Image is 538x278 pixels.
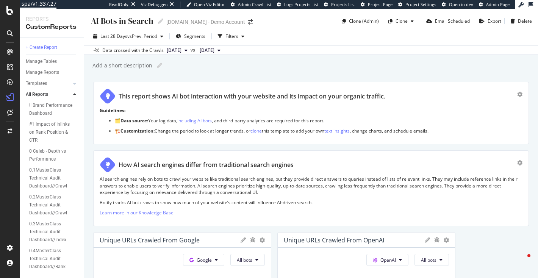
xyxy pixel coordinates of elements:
[29,166,78,190] a: 0.1MasterClass Technical Audit Dashboard//Crawl
[512,252,530,270] iframe: Intercom live chat
[230,254,265,266] button: All bots
[29,247,78,271] a: 0.4MasterClass Technical Audit Dashboard//Rank
[29,220,75,244] div: 0.3MasterClass Technical Audit Dashboard//Index
[197,257,212,263] span: Google
[90,30,166,42] button: Last 28 DaysvsPrev. Period
[127,33,157,39] span: vs Prev. Period
[93,150,529,226] div: How AI search engines differ from traditional search enginesAI search engines rely on bots to cra...
[115,128,522,134] p: 🏗️ Change the period to look at longer trends, or this template to add your own , change charts, ...
[284,236,384,244] div: Unique URLs Crawled from OpenAI
[479,2,510,8] a: Admin Page
[231,2,271,8] a: Admin Crawl List
[215,30,247,42] button: Filters
[26,23,78,31] div: CustomReports
[385,15,417,27] button: Clone
[200,47,214,54] span: 2025 Aug. 11th
[100,236,200,244] div: Unique URLs Crawled from Google
[324,128,350,134] a: text insights
[237,257,252,263] span: All bots
[435,18,470,24] div: Email Scheduled
[508,15,532,27] button: Delete
[449,2,473,7] span: Open in dev
[26,91,48,98] div: All Reports
[421,257,436,263] span: All bots
[518,18,532,24] div: Delete
[173,30,208,42] button: Segments
[186,2,225,8] a: Open Viz Editor
[120,128,155,134] strong: Customization:
[115,117,522,124] p: 🗂️ Your log data, , and third-party analytics are required for this report.
[119,161,294,169] div: How AI search engines differ from traditional search engines
[109,2,130,8] div: ReadOnly:
[366,254,408,266] button: OpenAI
[164,46,191,55] button: [DATE]
[476,15,501,27] button: Export
[250,128,262,134] a: clone
[158,19,163,24] i: Edit report name
[380,257,396,263] span: OpenAI
[339,15,379,27] button: Clone (Admin)
[157,63,162,68] i: Edit report name
[26,69,78,77] a: Manage Reports
[324,2,355,8] a: Projects List
[194,2,225,7] span: Open Viz Editor
[92,62,152,69] div: Add a short description
[361,2,393,8] a: Project Page
[167,47,181,54] span: 2025 Sep. 8th
[26,44,78,52] a: + Create Report
[183,254,224,266] button: Google
[29,193,75,217] div: 0.2MasterClass Technical Audit Dashboard//Crawl
[29,102,74,117] div: !! Brand Performance Dashboard
[517,92,522,97] div: gear
[120,117,148,124] strong: Data source:
[488,18,501,24] div: Export
[414,254,449,266] button: All bots
[100,107,125,114] strong: Guidelines:
[197,46,224,55] button: [DATE]
[100,33,127,39] span: Last 28 Days
[119,92,385,101] div: This report shows AI bot interaction with your website and its impact on your organic traffic.
[29,147,78,163] a: 0 Caleb - Depth vs Performance
[284,2,318,7] span: Logs Projects List
[102,47,164,54] div: Data crossed with the Crawls
[250,237,256,242] div: bug
[166,18,245,26] div: [DOMAIN_NAME] - Demo Account
[26,58,57,66] div: Manage Tables
[29,147,73,163] div: 0 Caleb - Depth vs Performance
[93,82,529,144] div: This report shows AI bot interaction with your website and its impact on your organic traffic.Gui...
[29,193,78,217] a: 0.2MasterClass Technical Audit Dashboard//Crawl
[442,2,473,8] a: Open in dev
[486,2,510,7] span: Admin Page
[29,120,75,144] div: #1 Impact of Inlinks on Rank Position & CTR
[26,91,71,98] a: All Reports
[248,19,253,25] div: arrow-right-arrow-left
[434,237,440,242] div: bug
[29,120,78,144] a: #1 Impact of Inlinks on Rank Position & CTR
[396,18,408,24] div: Clone
[26,58,78,66] a: Manage Tables
[26,69,59,77] div: Manage Reports
[29,102,78,117] a: !! Brand Performance Dashboard
[177,117,212,124] a: including AI bots
[29,247,75,271] div: 0.4MasterClass Technical Audit Dashboard//Rank
[405,2,436,7] span: Project Settings
[100,176,522,195] p: AI search engines rely on bots to crawl your website like traditional search engines, but they pr...
[26,15,78,23] div: Reports
[26,44,57,52] div: + Create Report
[331,2,355,7] span: Projects List
[26,80,71,87] a: Templates
[29,220,78,244] a: 0.3MasterClass Technical Audit Dashboard//Index
[141,2,168,8] div: Viz Debugger:
[29,166,75,190] div: 0.1MasterClass Technical Audit Dashboard//Crawl
[100,209,174,216] a: Learn more in our Knowledge Base
[90,15,153,27] div: AI Bots in Search
[277,2,318,8] a: Logs Projects List
[100,199,522,206] p: Botify tracks AI bot crawls to show how much of your website’s content will influence AI-driven s...
[423,15,470,27] button: Email Scheduled
[26,80,47,87] div: Templates
[517,160,522,166] div: gear
[225,33,238,39] div: Filters
[398,2,436,8] a: Project Settings
[368,2,393,7] span: Project Page
[191,47,197,53] span: vs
